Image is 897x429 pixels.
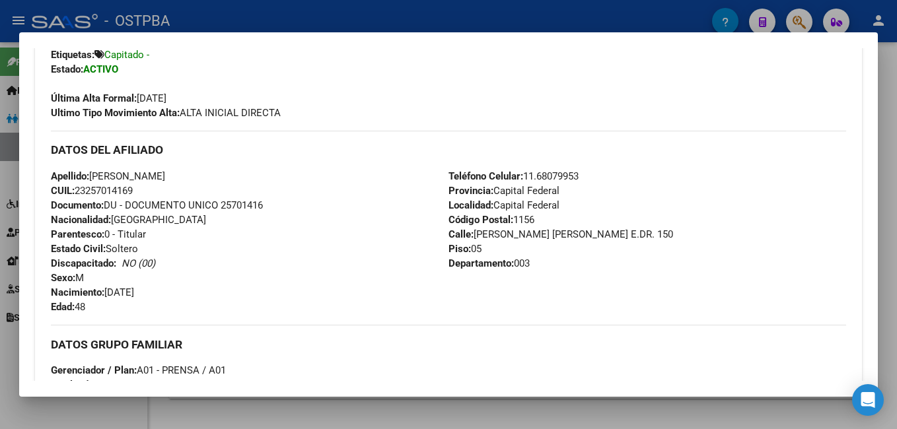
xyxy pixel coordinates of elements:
span: [GEOGRAPHIC_DATA] [51,214,206,226]
span: 11.68079953 [448,170,579,182]
span: Capital Federal [448,199,559,211]
span: A01 - PRENSA / A01 [51,364,226,376]
strong: ACTIVO [83,63,118,75]
strong: Provincia: [448,185,493,197]
h3: DATOS GRUPO FAMILIAR [51,337,846,352]
strong: Etiquetas: [51,49,94,61]
span: 003 [448,257,530,269]
strong: Discapacitado: [51,257,116,269]
span: M [51,272,84,284]
strong: Gerenciador / Plan: [51,364,137,376]
strong: Última Alta Formal: [51,92,137,104]
span: Capitado - [104,49,149,61]
strong: Departamento: [448,257,514,269]
strong: Nacionalidad: [51,214,111,226]
strong: Apellido: [51,170,89,182]
strong: CUIL: [51,185,75,197]
strong: Teléfono Celular: [448,170,523,182]
span: [DATE] [51,92,166,104]
strong: Ultimo Tipo Movimiento Alta: [51,107,180,119]
span: 1156 [448,214,534,226]
span: [PERSON_NAME] [PERSON_NAME] E.DR. 150 [448,228,673,240]
span: 0 - Titular [51,228,146,240]
span: [DATE] [51,286,134,298]
h3: DATOS DEL AFILIADO [51,143,846,157]
strong: Sexo: [51,272,75,284]
strong: Estado Civil: [51,243,106,255]
div: 30500089624 [106,378,164,392]
strong: Localidad: [448,199,493,211]
span: [PERSON_NAME] [51,170,165,182]
span: 05 [448,243,482,255]
span: Soltero [51,243,138,255]
span: 48 [51,301,85,313]
strong: Piso: [448,243,471,255]
span: DU - DOCUMENTO UNICO 25701416 [51,199,263,211]
strong: Empleador: [51,379,100,391]
div: Open Intercom Messenger [852,384,884,416]
strong: Código Postal: [448,214,513,226]
strong: Edad: [51,301,75,313]
strong: Parentesco: [51,228,104,240]
span: ALTA INICIAL DIRECTA [51,107,281,119]
strong: Documento: [51,199,104,211]
span: 23257014169 [51,185,133,197]
strong: Calle: [448,228,474,240]
strong: Estado: [51,63,83,75]
span: Capital Federal [448,185,559,197]
strong: Nacimiento: [51,286,104,298]
i: NO (00) [122,257,155,269]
